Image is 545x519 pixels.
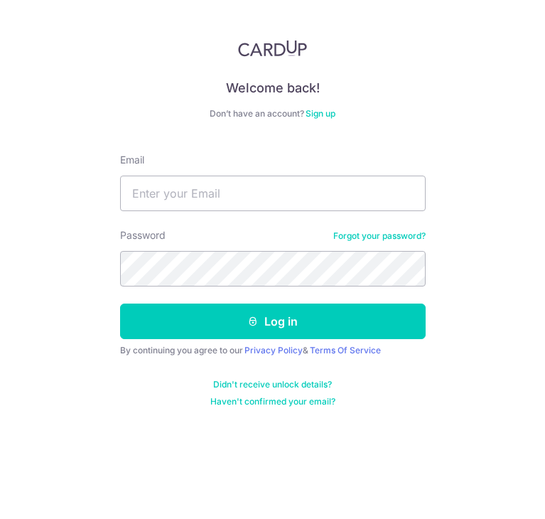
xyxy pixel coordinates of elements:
label: Email [120,153,144,167]
a: Terms Of Service [310,345,381,355]
div: By continuing you agree to our & [120,345,426,356]
label: Password [120,228,166,242]
h4: Welcome back! [120,80,426,97]
a: Sign up [306,108,335,119]
a: Haven't confirmed your email? [210,396,335,407]
a: Didn't receive unlock details? [213,379,332,390]
div: Don’t have an account? [120,108,426,119]
a: Privacy Policy [244,345,303,355]
a: Forgot your password? [333,230,426,242]
input: Enter your Email [120,176,426,211]
button: Log in [120,304,426,339]
img: CardUp Logo [238,40,308,57]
